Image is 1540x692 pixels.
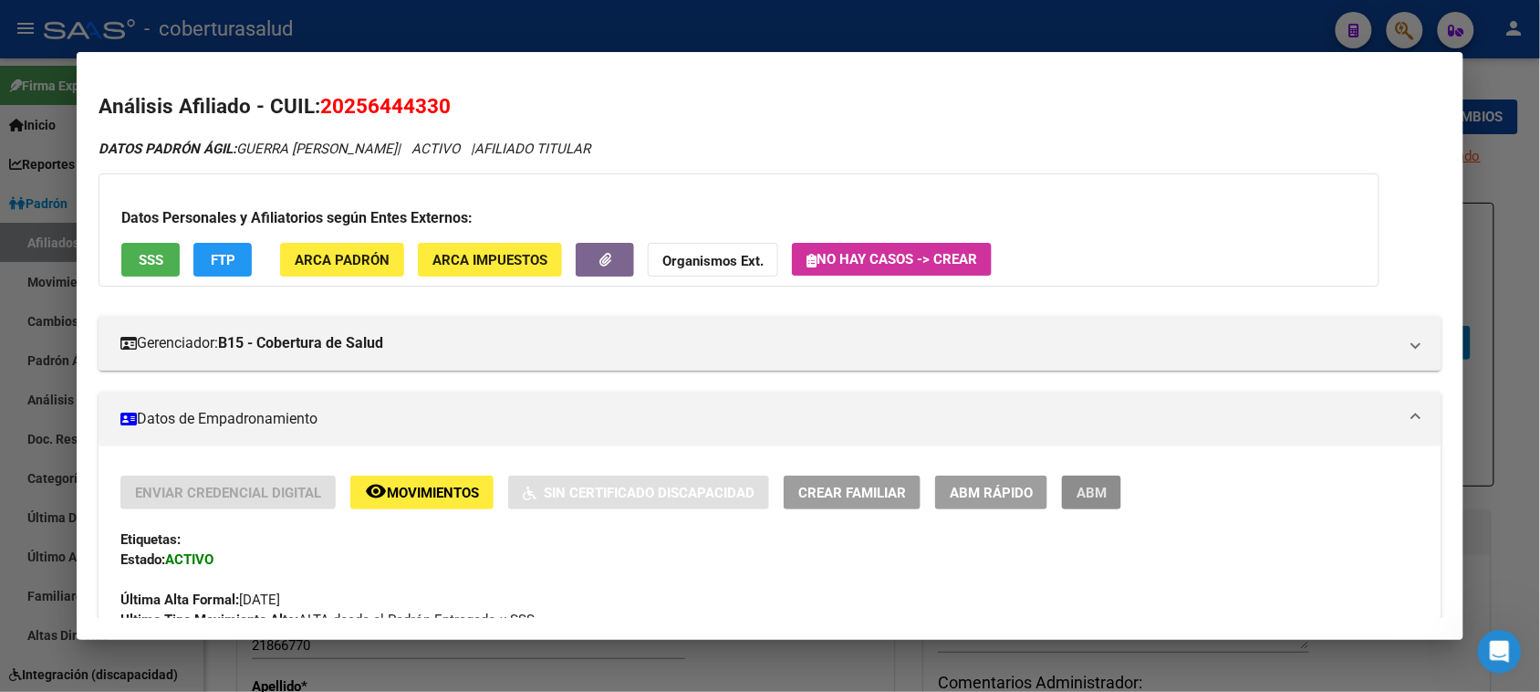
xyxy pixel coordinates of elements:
span: Crear Familiar [798,485,906,501]
button: ARCA Padrón [280,243,404,277]
button: Organismos Ext. [648,243,778,277]
button: ARCA Impuestos [418,243,562,277]
i: | ACTIVO | [99,141,590,157]
span: 20256444330 [320,94,451,118]
button: Sin Certificado Discapacidad [508,476,769,509]
span: No hay casos -> Crear [806,251,977,267]
iframe: Intercom live chat [1478,630,1522,674]
span: ALTA desde el Padrón Entregado x SSS [120,612,535,628]
span: ARCA Padrón [295,252,390,268]
span: Movimientos [387,485,479,501]
span: ABM Rápido [950,485,1033,501]
span: Enviar Credencial Digital [135,485,321,501]
mat-panel-title: Gerenciador: [120,332,1397,354]
h3: Datos Personales y Afiliatorios según Entes Externos: [121,207,1357,229]
span: SSS [139,252,163,268]
button: Crear Familiar [784,476,921,509]
mat-panel-title: Datos de Empadronamiento [120,408,1397,430]
span: GUERRA [PERSON_NAME] [99,141,397,157]
span: [DATE] [120,592,280,608]
mat-expansion-panel-header: Datos de Empadronamiento [99,392,1441,446]
button: ABM [1062,476,1121,509]
strong: Etiquetas: [120,531,181,548]
button: SSS [121,243,180,277]
mat-icon: remove_red_eye [365,480,387,502]
strong: Organismos Ext. [662,253,764,269]
mat-expansion-panel-header: Gerenciador:B15 - Cobertura de Salud [99,316,1441,371]
strong: B15 - Cobertura de Salud [218,332,383,354]
span: ARCA Impuestos [432,252,547,268]
h2: Análisis Afiliado - CUIL: [99,91,1441,122]
button: Enviar Credencial Digital [120,476,336,509]
button: No hay casos -> Crear [792,243,992,276]
span: ABM [1077,485,1107,501]
button: FTP [193,243,252,277]
strong: DATOS PADRÓN ÁGIL: [99,141,236,157]
button: Movimientos [350,476,494,509]
span: AFILIADO TITULAR [474,141,590,157]
strong: Estado: [120,551,165,568]
span: FTP [211,252,235,268]
strong: ACTIVO [165,551,213,568]
span: Sin Certificado Discapacidad [544,485,754,501]
strong: Ultimo Tipo Movimiento Alta: [120,612,298,628]
button: ABM Rápido [935,476,1047,509]
strong: Última Alta Formal: [120,592,239,608]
